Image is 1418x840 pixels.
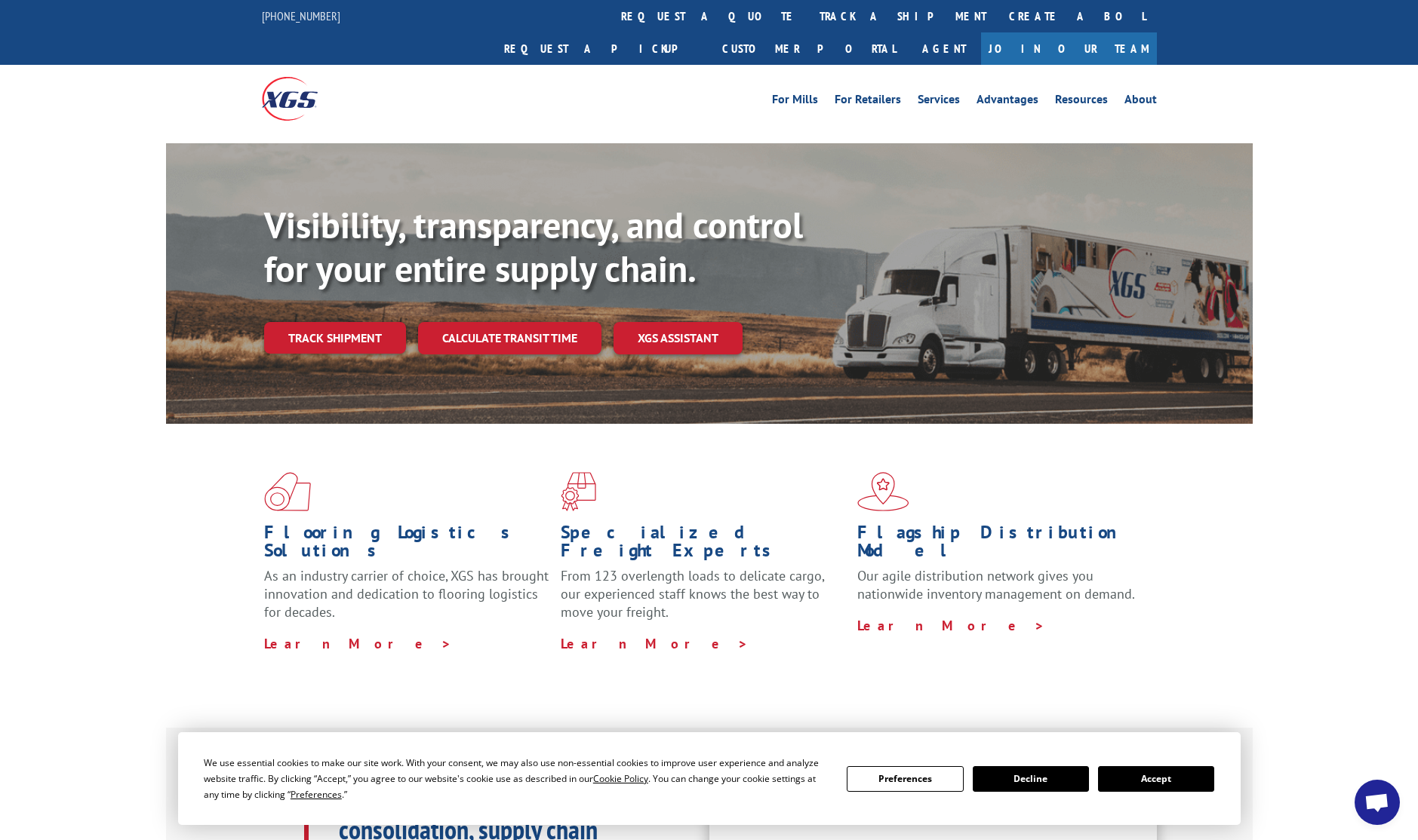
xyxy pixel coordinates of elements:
[264,322,406,354] a: Track shipment
[561,635,749,652] a: Learn More >
[772,94,818,110] a: For Mills
[1355,780,1400,825] div: Open chat
[561,472,596,511] img: xgs-icon-focused-on-flooring-red
[264,635,452,652] a: Learn More >
[857,617,1045,634] a: Learn More >
[711,32,907,65] a: Customer Portal
[561,523,846,567] h1: Specialized Freight Experts
[835,94,901,110] a: For Retailers
[977,94,1038,110] a: Advantages
[857,567,1135,602] span: Our agile distribution network gives you nationwide inventory management on demand.
[204,755,829,802] div: We use essential cookies to make our site work. With your consent, we may also use non-essential ...
[593,772,648,785] span: Cookie Policy
[847,766,963,792] button: Preferences
[264,201,803,292] b: Visibility, transparency, and control for your entire supply chain.
[1124,94,1157,110] a: About
[291,788,342,801] span: Preferences
[178,732,1241,825] div: Cookie Consent Prompt
[857,523,1143,567] h1: Flagship Distribution Model
[857,472,909,511] img: xgs-icon-flagship-distribution-model-red
[981,32,1157,65] a: Join Our Team
[907,32,981,65] a: Agent
[918,94,960,110] a: Services
[1098,766,1214,792] button: Accept
[561,567,846,634] p: From 123 overlength loads to delicate cargo, our experienced staff knows the best way to move you...
[418,322,601,354] a: Calculate transit time
[973,766,1089,792] button: Decline
[614,322,743,354] a: XGS ASSISTANT
[264,567,549,621] span: As an industry carrier of choice, XGS has brought innovation and dedication to flooring logistics...
[1055,94,1108,110] a: Resources
[264,472,311,511] img: xgs-icon-total-supply-chain-intelligence-red
[264,523,549,567] h1: Flooring Logistics Solutions
[262,8,340,23] a: [PHONE_NUMBER]
[493,32,711,65] a: Request a pickup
